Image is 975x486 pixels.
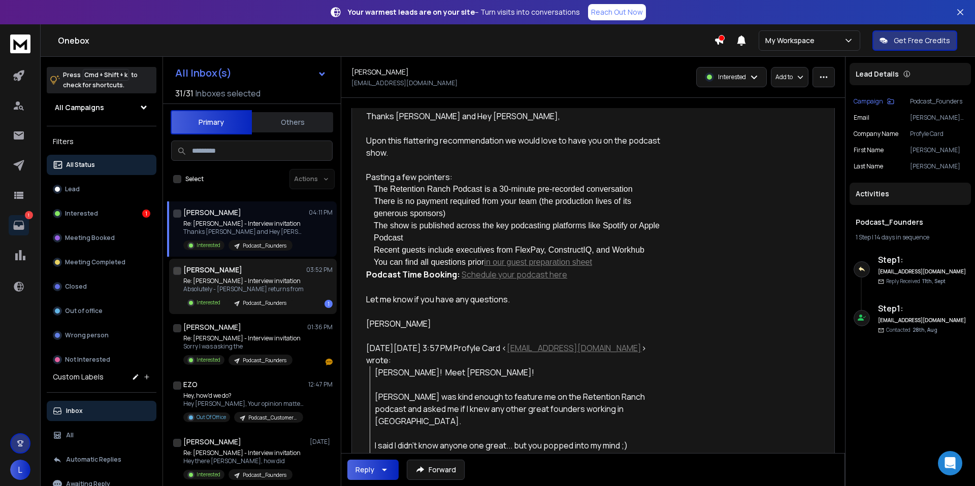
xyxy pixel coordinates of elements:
font: [PERSON_NAME] [366,318,431,329]
button: L [10,460,30,480]
p: Wrong person [65,331,109,339]
div: Upon this flattering recommendation we would love to have you on the podcast show. [366,134,663,159]
strong: Your warmest leads are on your site [348,7,475,17]
p: Company Name [854,130,898,138]
button: Get Free Credits [872,30,957,51]
h3: Filters [47,134,156,149]
h1: EZO [183,379,198,390]
div: | [856,233,965,241]
p: Contacted [886,326,937,334]
p: Hey, how'd we do? [183,392,305,400]
button: Others [252,111,333,133]
p: Last Name [854,162,883,170]
font: Let me know if you have any questions. [366,294,510,305]
p: Press to check for shortcuts. [63,70,138,90]
button: Forward [407,460,465,480]
h1: [PERSON_NAME] [183,437,241,447]
p: Absolutely - [PERSON_NAME] returns from [183,285,304,293]
h1: Onebox [58,34,714,47]
span: 28th, Aug [913,326,937,333]
span: Cmd + Shift + k [83,69,129,81]
div: [PERSON_NAME] was kind enough to feature me on the Retention Ranch podcast and asked me if I knew... [375,391,663,427]
p: All Status [66,161,95,169]
p: Sorry I was asking the [183,342,301,351]
p: Automatic Replies [66,456,121,464]
p: Podcast_Founders [243,299,286,307]
p: Lead [65,185,80,193]
p: [PERSON_NAME] [910,162,967,170]
p: Lead Details [856,69,899,79]
p: Re: [PERSON_NAME] - Interview invitation [183,277,304,285]
li: The Retention Ranch Podcast is a 30-minute pre-recorded conversation [374,183,663,195]
li: The show is published across the key podcasting platforms like Spotify or Apple Podcast [374,220,663,244]
p: All [66,431,74,439]
a: 1 [9,215,29,235]
p: Meeting Completed [65,258,125,266]
img: logo [10,34,30,53]
p: Podcast_Founders [910,97,967,106]
p: Podcast_Founders [243,357,286,364]
p: Interested [718,73,746,81]
h1: Podcast_Founders [856,217,965,227]
p: 01:36 PM [307,323,333,331]
div: I said I didn't know anyone one great... but you popped into my mind ;) [375,439,663,452]
button: Closed [47,276,156,297]
p: – Turn visits into conversations [348,7,580,17]
button: Meeting Booked [47,228,156,248]
li: There is no payment required from your team (the production lives of its generous sponsors) [374,195,663,220]
p: Thanks [PERSON_NAME] and Hey [PERSON_NAME], [183,228,305,236]
div: Reply [355,465,374,475]
p: [EMAIL_ADDRESS][DOMAIN_NAME] [351,79,458,87]
button: Out of office [47,301,156,321]
p: My Workspace [765,36,819,46]
p: 12:47 PM [308,380,333,389]
p: Reply Received [886,277,946,285]
p: Interested [65,210,98,218]
li: Recent guests include executives from FlexPay, ConstructIQ, and Workhub [374,244,663,256]
h6: [EMAIL_ADDRESS][DOMAIN_NAME] [878,317,967,324]
h1: All Inbox(s) [175,68,232,78]
p: First Name [854,146,884,154]
a: Schedule your podcast here [462,269,567,280]
p: 04:11 PM [309,209,333,217]
a: in our guest preparation sheet [484,258,592,266]
span: 11th, Sept [922,277,946,285]
p: Re: [PERSON_NAME] - Interview invitation [183,449,301,457]
p: Hey there [PERSON_NAME], how did [183,457,301,465]
h1: [PERSON_NAME] [183,265,242,275]
div: Activities [850,183,971,205]
button: All Inbox(s) [167,63,335,83]
button: Wrong person [47,325,156,345]
p: Interested [197,241,220,249]
h6: Step 1 : [878,302,967,315]
p: Campaign [854,97,883,106]
p: Re: [PERSON_NAME] - Interview invitation [183,334,301,342]
h1: All Campaigns [55,102,104,113]
h3: Inboxes selected [196,87,261,99]
p: Closed [65,283,87,291]
div: 1 [324,300,333,308]
div: Open Intercom Messenger [938,451,962,475]
button: Reply [347,460,399,480]
p: Reach Out Now [591,7,643,17]
button: All [47,425,156,445]
label: Select [185,175,204,183]
p: Email [854,114,869,122]
span: 14 days in sequence [874,233,929,241]
p: Podcast_Founders [243,242,286,250]
p: Podcast_CustomerSuccess [248,414,297,422]
p: [PERSON_NAME] [910,146,967,154]
p: [DATE] [310,438,333,446]
font: Podcast Time Booking: [366,269,460,280]
p: 1 [25,211,33,219]
span: 31 / 31 [175,87,193,99]
h1: [PERSON_NAME] [183,207,241,218]
p: Inbox [66,407,83,415]
p: Out of office [65,307,103,315]
p: Profyle Card [910,130,967,138]
button: Not Interested [47,350,156,370]
button: Meeting Completed [47,252,156,272]
p: Hey [PERSON_NAME], Your opinion matters [183,400,305,408]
